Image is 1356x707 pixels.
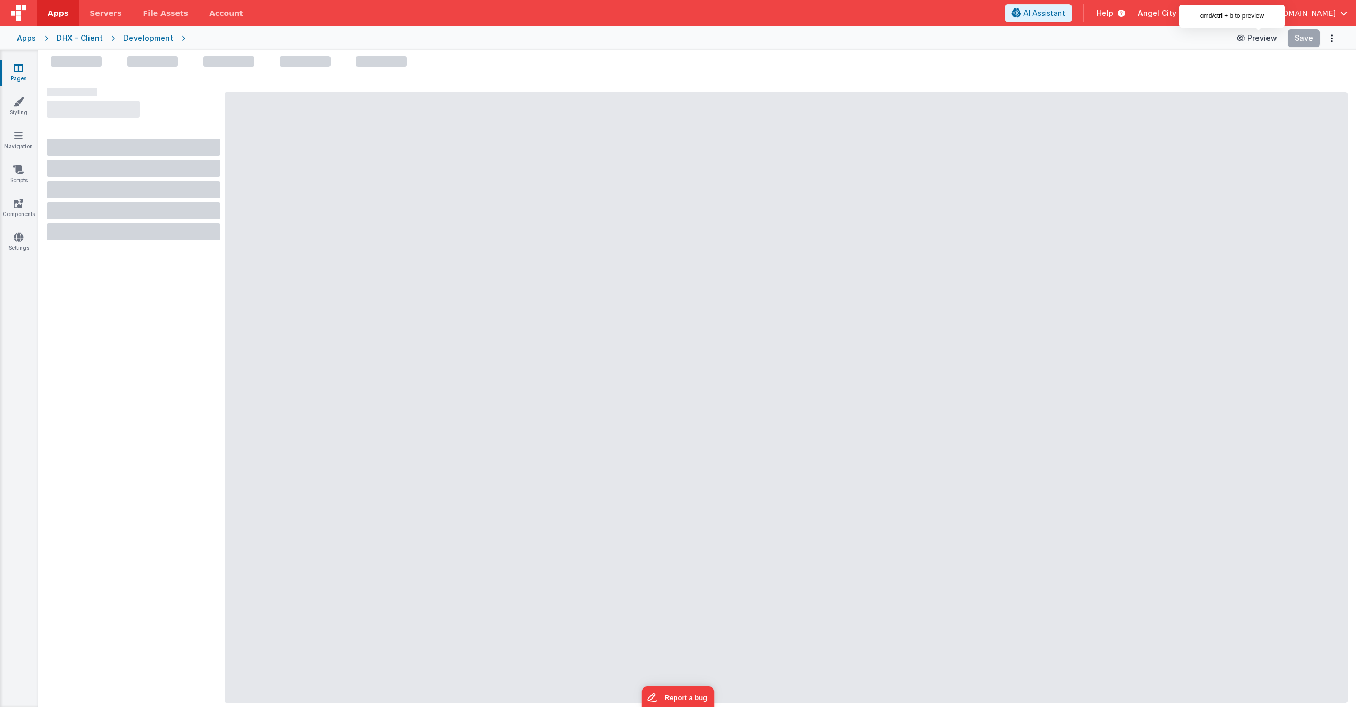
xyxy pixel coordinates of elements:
div: Development [123,33,173,43]
button: AI Assistant [1005,4,1072,22]
div: cmd/ctrl + b to preview [1179,5,1285,28]
span: File Assets [143,8,189,19]
span: Apps [48,8,68,19]
div: DHX - Client [57,33,103,43]
button: Save [1288,29,1320,47]
span: Angel City Data — [1138,8,1206,19]
div: Apps [17,33,36,43]
span: AI Assistant [1023,8,1065,19]
span: Help [1096,8,1113,19]
button: Preview [1230,30,1283,47]
span: Servers [90,8,121,19]
button: Angel City Data — [EMAIL_ADDRESS][DOMAIN_NAME] [1138,8,1348,19]
button: Options [1324,31,1339,46]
